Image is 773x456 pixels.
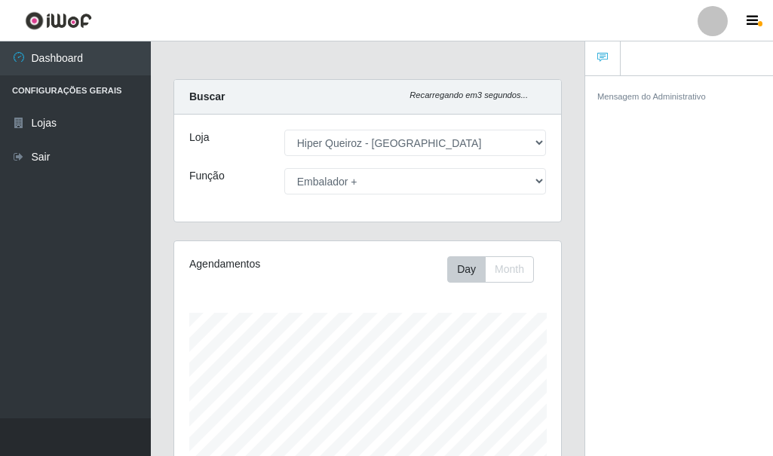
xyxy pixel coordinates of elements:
i: Recarregando em 3 segundos... [410,90,528,99]
div: Toolbar with button groups [447,256,546,283]
div: First group [447,256,534,283]
button: Day [447,256,486,283]
small: Mensagem do Administrativo [597,92,706,101]
button: Month [485,256,534,283]
label: Função [189,168,225,184]
div: Agendamentos [189,256,325,272]
img: CoreUI Logo [25,11,92,30]
label: Loja [189,130,209,145]
strong: Buscar [189,90,225,103]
